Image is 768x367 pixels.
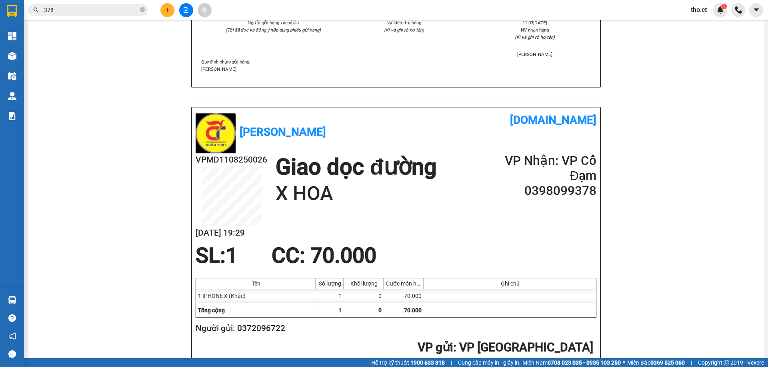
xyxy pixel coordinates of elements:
[8,350,16,358] span: message
[198,3,212,17] button: aim
[735,6,742,14] img: phone-icon
[179,3,193,17] button: file-add
[338,307,342,313] span: 1
[202,7,207,13] span: aim
[346,280,382,287] div: Khối lượng
[348,19,460,26] li: NV kiểm tra hàng
[627,358,685,367] span: Miền Bắc
[426,280,594,287] div: Ghi chú
[500,183,596,198] h2: 0398099378
[226,243,238,268] span: 1
[160,3,174,17] button: plus
[33,7,39,13] span: search
[196,243,226,268] span: SL:
[8,32,16,40] img: dashboard-icon
[183,7,189,13] span: file-add
[140,6,145,14] span: close-circle
[8,314,16,322] span: question-circle
[479,51,591,58] li: [PERSON_NAME]
[240,125,326,139] b: [PERSON_NAME]
[684,5,713,15] span: tho.ct
[7,5,17,17] img: logo-vxr
[404,307,422,313] span: 70.000
[316,289,344,303] div: 1
[276,153,436,181] h1: Giao dọc đường
[548,359,621,366] strong: 0708 023 035 - 0935 103 250
[515,34,555,40] i: (Kí và ghi rõ họ tên)
[8,72,16,80] img: warehouse-icon
[384,27,424,33] i: (Kí và ghi rõ họ tên)
[410,359,445,366] strong: 1900 633 818
[623,361,625,364] span: ⚪️
[44,6,138,14] input: Tìm tên, số ĐT hoặc mã đơn
[479,19,591,26] li: 11:03[DATE]
[384,289,424,303] div: 70.000
[749,3,763,17] button: caret-down
[753,6,760,14] span: caret-down
[510,113,596,127] b: [DOMAIN_NAME]
[198,280,314,287] div: Tên
[500,153,596,184] h2: VP Nhận: VP Cổ Đạm
[267,244,381,268] div: CC : 70.000
[691,358,692,367] span: |
[451,358,452,367] span: |
[371,358,445,367] span: Hỗ trợ kỹ thuật:
[717,6,724,14] img: icon-new-feature
[386,280,422,287] div: Cước món hàng
[140,7,145,12] span: close-circle
[722,4,725,9] span: 1
[196,289,316,303] div: 1 IPHONE X (Khác)
[276,181,436,206] h1: X HOA
[344,289,384,303] div: 0
[378,307,382,313] span: 0
[522,358,621,367] span: Miền Nam
[196,226,267,240] h2: [DATE] 19:29
[217,19,329,26] li: Người gửi hàng xác nhận
[318,280,342,287] div: Số lượng
[196,339,593,356] h2: : VP [GEOGRAPHIC_DATA]
[201,58,591,73] div: Quy định nhận/gửi hàng :
[196,153,267,167] h2: VPMD1108250026
[418,340,453,354] span: VP gửi
[650,359,685,366] strong: 0369 525 060
[165,7,170,13] span: plus
[8,92,16,100] img: warehouse-icon
[226,27,321,33] i: (Tôi đã đọc và đồng ý nộp dung phiếu gửi hàng)
[479,26,591,34] li: NV nhận hàng
[458,358,520,367] span: Cung cấp máy in - giấy in:
[8,52,16,60] img: warehouse-icon
[198,307,225,313] span: Tổng cộng
[721,4,727,9] sup: 1
[196,322,593,335] h2: Người gửi: 0372096722
[8,296,16,304] img: warehouse-icon
[201,65,591,73] p: [PERSON_NAME]
[8,112,16,120] img: solution-icon
[196,113,236,153] img: logo.jpg
[724,360,729,365] span: copyright
[8,332,16,340] span: notification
